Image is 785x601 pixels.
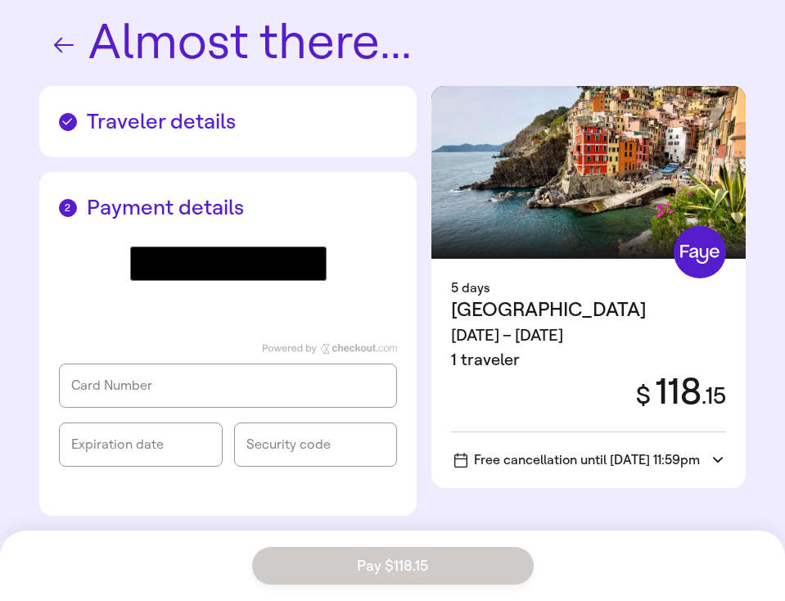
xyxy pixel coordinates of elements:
div: [DATE] – [DATE] [451,323,647,348]
span: Free cancellation until [DATE] 11:59pm [454,452,700,468]
div: 5 days [451,278,726,298]
span: $ [636,381,651,410]
button: Google Pay [130,246,327,281]
iframe: checkout-frames-cardNumber [71,384,386,400]
span: Pay $118.15 [357,558,428,573]
span: [GEOGRAPHIC_DATA] [451,298,647,321]
div: 1 traveler [451,348,647,373]
h2: Payment details [59,195,398,220]
h2: Traveler details [59,109,398,134]
iframe: checkout-frames-cvv [246,443,386,459]
span: . 15 [702,382,726,409]
iframe: PayPal-paypal [130,289,327,323]
h1: Almost there... [39,16,746,70]
button: Pay $118.15 [252,547,534,585]
iframe: checkout-frames-expiryDate [71,443,210,459]
div: 118 [623,373,726,412]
